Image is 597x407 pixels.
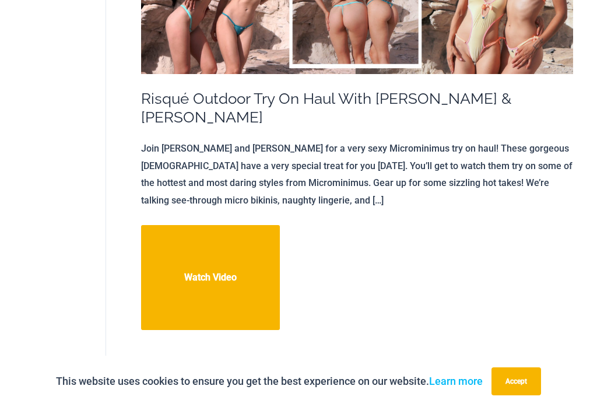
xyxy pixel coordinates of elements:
a: Learn more [429,375,483,387]
a: Watch Video [141,225,280,330]
button: Accept [491,367,541,395]
p: This website uses cookies to ensure you get the best experience on our website. [56,373,483,390]
p: Join [PERSON_NAME] and [PERSON_NAME] for a very sexy Microminimus try on haul! These gorgeous [DE... [141,140,573,209]
a: Risqué Outdoor Try On Haul With [PERSON_NAME] & [PERSON_NAME] [141,90,511,126]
